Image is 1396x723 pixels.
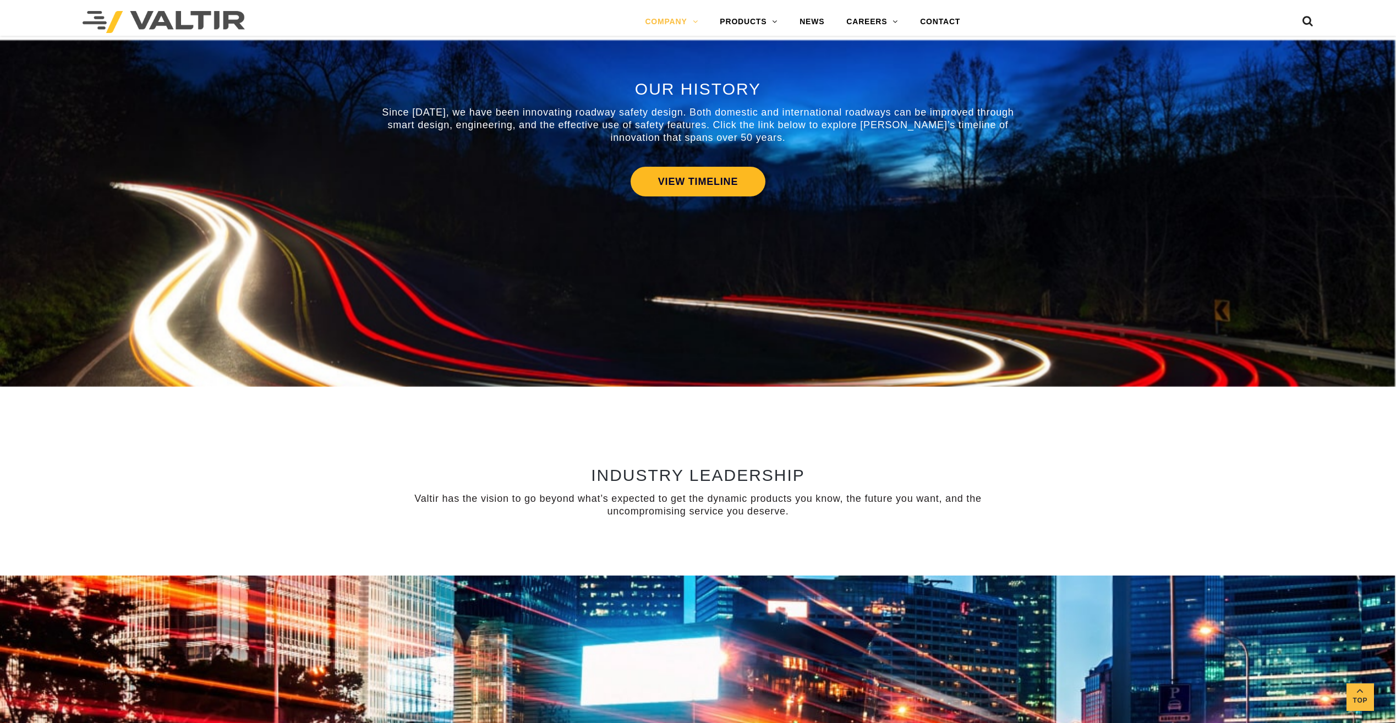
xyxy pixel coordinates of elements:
p: Valtir has the vision to go beyond what’s expected to get the dynamic products you know, the futu... [376,492,1020,518]
h2: INDUSTRY LEADERSHIP [376,466,1020,484]
a: COMPANY [634,11,709,33]
img: Valtir [83,11,245,33]
a: CONTACT [909,11,971,33]
a: CAREERS [835,11,909,33]
a: VIEW TIMELINE [631,167,765,196]
a: NEWS [789,11,835,33]
a: PRODUCTS [709,11,789,33]
span: Top [1346,694,1374,707]
a: Top [1346,683,1374,711]
span: OUR HISTORY [635,80,761,98]
span: Since [DATE], we have been innovating roadway safety design. Both domestic and international road... [382,107,1014,144]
